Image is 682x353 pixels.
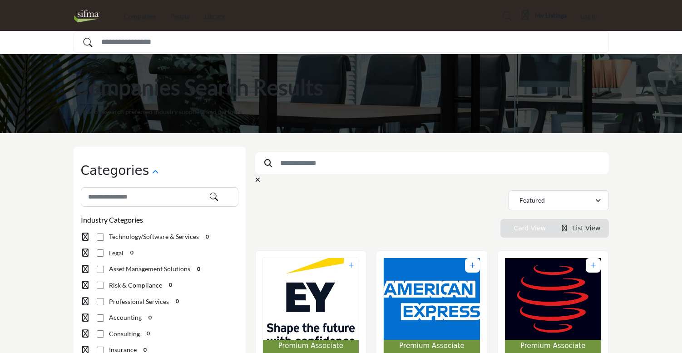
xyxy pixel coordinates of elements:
h4: Risk & Compliance: Helping securities industry firms manage risk, ensure compliance, and prevent ... [109,281,162,290]
input: Search Keyword [255,152,609,174]
input: Select Accounting checkbox [97,314,104,322]
b: 0 [147,330,150,337]
img: Global Relay [505,258,601,340]
button: Industry Categories [81,214,143,225]
h4: Legal: Providing legal advice, compliance support, and litigation services to securities industry... [109,249,124,258]
li: List View [554,219,609,238]
b: 0 [206,234,209,240]
a: Add To List [469,262,475,269]
a: People [170,12,190,20]
p: Featured [519,196,545,205]
span: Log In [580,12,597,20]
b: 0 [169,282,172,288]
button: Log In [569,8,609,25]
div: 0 Results For Professional Services [173,298,182,306]
span: Card View [514,224,545,232]
h2: Categories [81,163,149,179]
h4: Accounting: Providing financial reporting, auditing, tax, and advisory services to securities ind... [109,313,142,322]
div: 0 Results For Consulting [143,330,153,338]
b: 0 [176,298,179,304]
span: List View [572,224,600,232]
div: 0 Results For Risk & Compliance [166,281,175,289]
input: Select Technology/Software & Services checkbox [97,234,104,241]
a: Add To List [590,262,596,269]
input: Select Legal checkbox [97,249,104,257]
a: Add To List [348,262,354,269]
b: 0 [130,249,133,256]
a: View List [562,224,601,232]
p: Find and research preferred industry suppliers and partners [74,107,242,116]
a: View Card [509,224,546,232]
input: Select Professional Services checkbox [97,298,104,305]
h5: My Listings [535,11,567,20]
b: 0 [197,266,200,272]
input: Search Solutions [74,31,609,53]
h1: Companies Search Results [74,73,323,101]
input: Select Risk & Compliance checkbox [97,282,104,289]
img: Site Logo [74,9,105,24]
b: 0 [143,347,147,353]
img: Ernst & Young LLP [263,258,359,340]
div: 0 Results For Legal [127,249,137,257]
a: Search [494,9,517,24]
b: 0 [148,314,152,321]
button: Featured [508,190,609,210]
input: Select Consulting checkbox [97,330,104,338]
h4: Professional Services: Delivering staffing, training, and outsourcing services to support securit... [109,297,169,306]
h4: Technology/Software & Services: Developing and implementing technology solutions to support secur... [109,232,199,241]
input: Select Asset Management Solutions checkbox [97,266,104,273]
input: Search Category [81,187,238,207]
h4: Asset Management Solutions: Offering investment strategies, portfolio management, and performance... [109,264,190,273]
li: Card View [500,219,554,238]
div: 0 Results For Accounting [145,314,155,322]
a: Library [204,12,225,20]
img: American Express Company [384,258,480,340]
div: My Listings [522,10,567,21]
div: 0 Results For Asset Management Solutions [194,265,203,273]
a: Companies [124,12,156,20]
h4: Consulting: Providing strategic, operational, and technical consulting services to securities ind... [109,329,140,338]
div: 0 Results For Technology/Software & Services [203,233,212,241]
